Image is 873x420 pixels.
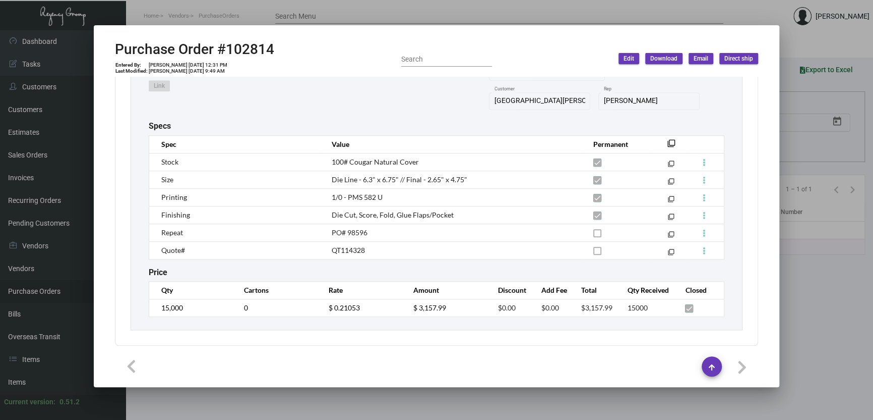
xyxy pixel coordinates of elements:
[541,303,559,312] span: $0.00
[668,251,674,257] mat-icon: filter_none
[689,53,713,64] button: Email
[161,175,173,184] span: Size
[571,281,617,299] th: Total
[623,55,634,63] span: Edit
[668,216,674,222] mat-icon: filter_none
[488,281,531,299] th: Discount
[161,228,183,237] span: Repeat
[161,211,190,219] span: Finishing
[332,157,419,166] span: 100# Cougar Natural Cover
[149,80,170,91] button: Link
[531,281,572,299] th: Add Fee
[403,281,488,299] th: Amount
[149,121,171,131] h2: Specs
[667,142,675,150] mat-icon: filter_none
[332,246,365,254] span: QT114328
[59,397,80,407] div: 0.51.2
[694,55,708,63] span: Email
[583,135,652,153] th: Permanent
[668,233,674,240] mat-icon: filter_none
[668,163,674,169] mat-icon: filter_none
[149,268,167,277] h2: Price
[618,53,639,64] button: Edit
[148,68,228,74] td: [PERSON_NAME] [DATE] 9:49 AM
[668,180,674,187] mat-icon: filter_none
[332,175,467,184] span: Die Line - 6.3" x 6.75" // Final - 2.65" x 4.75"
[498,303,516,312] span: $0.00
[161,157,178,166] span: Stock
[115,41,274,58] h2: Purchase Order #102814
[115,68,148,74] td: Last Modified:
[154,82,165,90] span: Link
[234,281,319,299] th: Cartons
[668,198,674,204] mat-icon: filter_none
[332,228,367,237] span: PO# 98596
[645,53,682,64] button: Download
[149,135,322,153] th: Spec
[4,397,55,407] div: Current version:
[332,211,454,219] span: Die Cut, Score, Fold, Glue Flaps/Pocket
[724,55,753,63] span: Direct ship
[115,62,148,68] td: Entered By:
[581,303,612,312] span: $3,157.99
[148,62,228,68] td: [PERSON_NAME] [DATE] 12:31 PM
[161,193,187,201] span: Printing
[675,281,724,299] th: Closed
[161,246,185,254] span: Quote#
[149,281,234,299] th: Qty
[650,55,677,63] span: Download
[719,53,758,64] button: Direct ship
[628,303,648,312] span: 15000
[319,281,403,299] th: Rate
[617,281,675,299] th: Qty Received
[332,193,383,201] span: 1/0 - PMS 582 U
[322,135,583,153] th: Value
